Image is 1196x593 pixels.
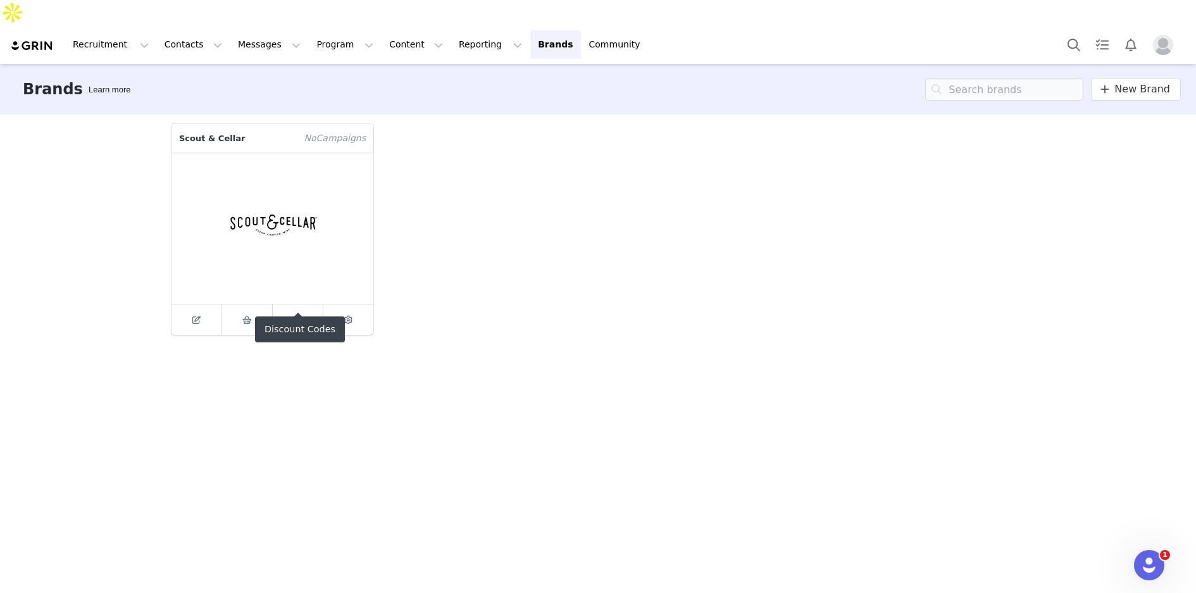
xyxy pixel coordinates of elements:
span: s [361,132,366,145]
span: No [304,132,316,145]
a: New Brand [1091,78,1181,101]
p: Scout & Cellar [171,124,297,153]
h3: Brands [23,78,83,101]
button: Contacts [157,30,230,59]
div: Discount Codes [255,316,345,342]
button: Notifications [1117,30,1145,59]
a: Tasks [1088,30,1116,59]
iframe: Intercom live chat [1134,550,1164,580]
button: Reporting [451,30,530,59]
a: Brands [530,30,580,59]
input: Search brands [925,78,1083,101]
button: Recruitment [65,30,156,59]
span: New Brand [1114,82,1170,97]
button: Profile [1145,35,1186,55]
img: placeholder-profile.jpg [1153,35,1173,55]
div: Tooltip anchor [86,84,133,96]
span: 1 [1160,550,1170,560]
button: Messages [230,30,308,59]
a: Community [582,30,654,59]
button: Program [309,30,381,59]
span: Campaign [297,124,373,153]
button: Content [382,30,451,59]
button: Search [1060,30,1088,59]
img: grin logo [10,40,54,52]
